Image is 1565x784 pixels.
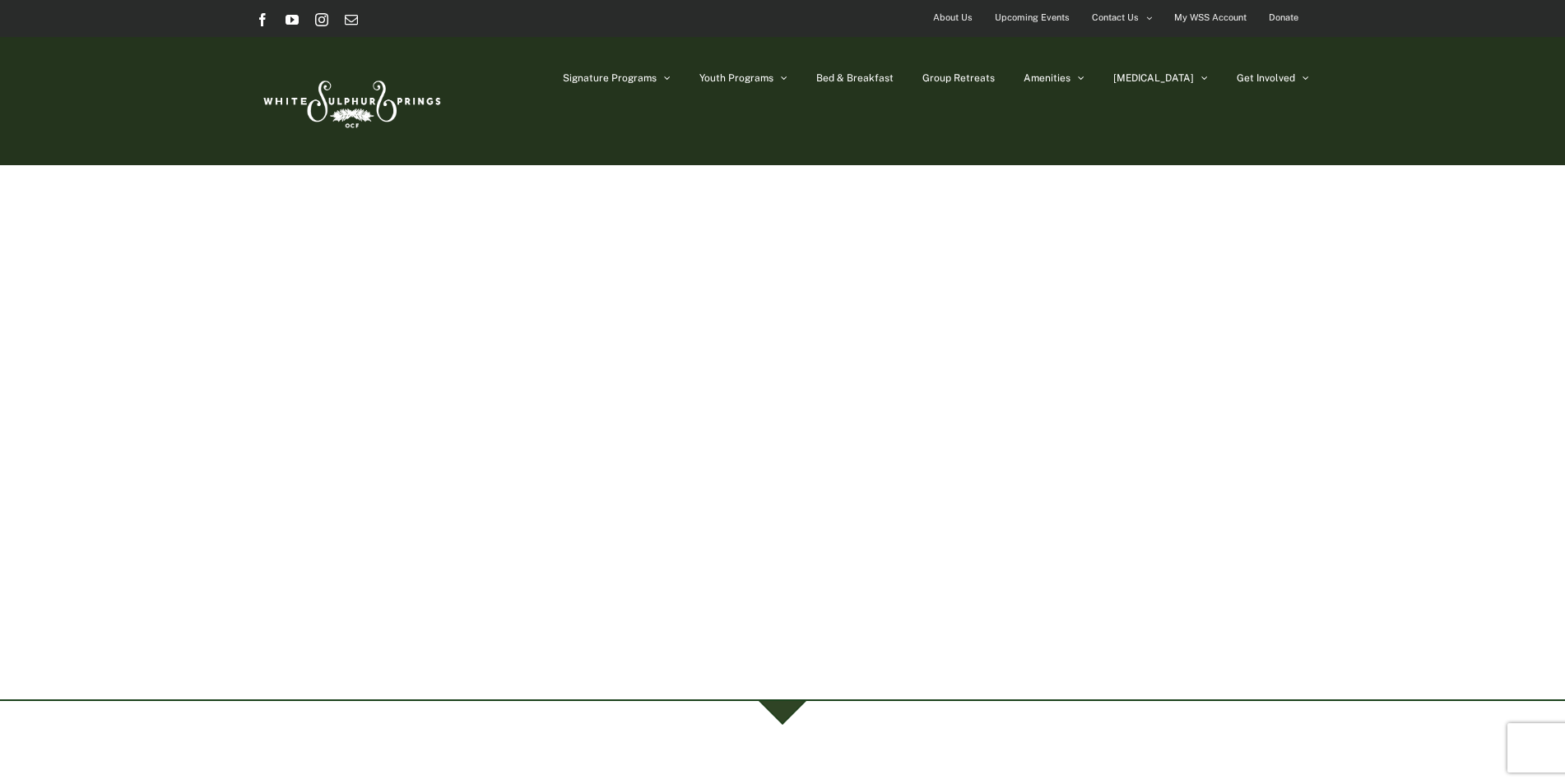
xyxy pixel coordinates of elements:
a: Amenities [1024,37,1084,119]
span: Bed & Breakfast [816,73,894,83]
span: About Us [933,6,973,30]
a: Email [345,13,358,26]
a: Instagram [315,13,328,26]
span: Contact Us [1092,6,1139,30]
span: Youth Programs [699,73,773,83]
span: Get Involved [1237,73,1295,83]
span: Upcoming Events [995,6,1070,30]
img: White Sulphur Springs Logo [256,62,445,140]
a: Youth Programs [699,37,787,119]
a: Bed & Breakfast [816,37,894,119]
a: [MEDICAL_DATA] [1113,37,1208,119]
span: Amenities [1024,73,1070,83]
span: Signature Programs [563,73,657,83]
span: Group Retreats [922,73,995,83]
a: Facebook [256,13,269,26]
a: Get Involved [1237,37,1309,119]
nav: Main Menu [563,37,1309,119]
span: [MEDICAL_DATA] [1113,73,1194,83]
span: My WSS Account [1174,6,1247,30]
span: Donate [1269,6,1298,30]
a: Signature Programs [563,37,671,119]
a: Group Retreats [922,37,995,119]
a: YouTube [286,13,299,26]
